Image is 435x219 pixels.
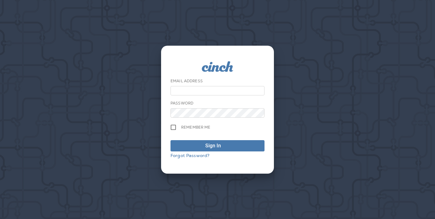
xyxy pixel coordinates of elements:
label: Email Address [170,79,203,84]
a: Forgot Password? [170,153,209,158]
span: Remember me [181,125,211,130]
div: Sign In [205,142,221,150]
label: Password [170,101,193,106]
button: Sign In [170,140,265,151]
